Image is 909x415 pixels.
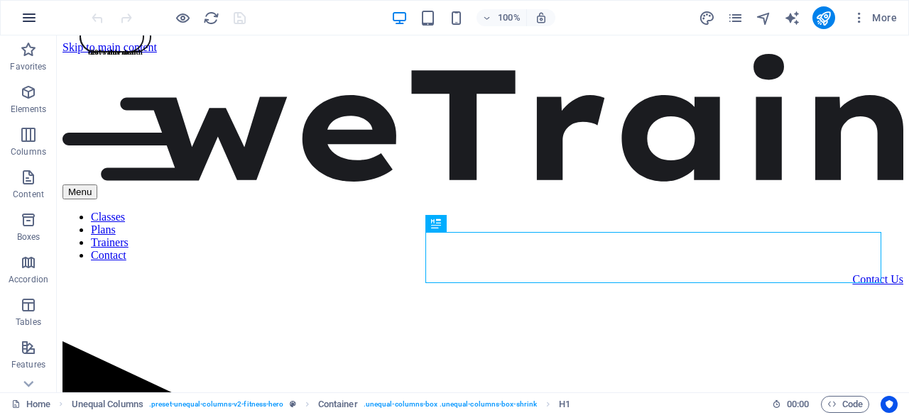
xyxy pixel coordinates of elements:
p: Accordion [9,274,48,285]
span: . preset-unequal-columns-v2-fitness-hero [149,396,284,413]
p: Tables [16,316,41,328]
button: Code [821,396,869,413]
button: Usercentrics [881,396,898,413]
a: Click to cancel selection. Double-click to open Pages [11,396,50,413]
span: Click to select. Double-click to edit [72,396,143,413]
nav: breadcrumb [72,396,571,413]
span: 00 00 [787,396,809,413]
p: Boxes [17,231,40,243]
span: More [852,11,897,25]
p: Elements [11,104,47,115]
p: Columns [11,146,46,157]
p: Favorites [10,61,46,72]
iframe: To enrich screen reader interactions, please activate Accessibility in Grammarly extension settings [57,35,909,392]
button: More [847,6,903,29]
p: Features [11,359,45,370]
h6: Session time [772,396,810,413]
span: Click to select. Double-click to edit [318,396,358,413]
i: This element is a customizable preset [290,400,296,408]
p: Content [13,189,44,200]
span: Code [827,396,863,413]
span: . unequal-columns-box .unequal-columns-box-shrink [364,396,537,413]
span: Click to select. Double-click to edit [559,396,570,413]
span: : [797,399,799,409]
